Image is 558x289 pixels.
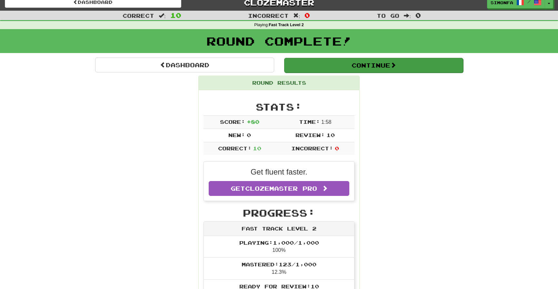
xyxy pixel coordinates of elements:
li: 100% [204,236,354,258]
span: : [293,13,300,18]
span: + 80 [247,119,259,125]
span: 1 : 58 [321,119,331,125]
span: Correct [123,12,154,19]
span: 10 [170,11,181,19]
span: Time: [299,119,320,125]
h1: Round Complete! [2,35,556,48]
strong: Fast Track Level 2 [269,23,304,27]
li: 12.3% [204,257,354,280]
span: New: [228,132,245,138]
span: To go [377,12,399,19]
h2: Progress: [204,208,354,218]
span: 0 [415,11,421,19]
div: Fast Track Level 2 [204,222,354,236]
button: Continue [284,58,463,73]
span: Incorrect [248,12,289,19]
span: Mastered: 123 / 1,000 [242,261,316,267]
span: : [159,13,166,18]
span: Playing: 1,000 / 1,000 [239,240,319,246]
a: GetClozemaster Pro [209,181,349,196]
span: Score: [220,119,245,125]
a: Dashboard [95,58,274,72]
div: Round Results [199,76,359,90]
span: 0 [304,11,310,19]
span: Review: [295,132,325,138]
h2: Stats: [204,102,354,112]
span: Correct: [218,145,252,151]
span: Incorrect: [291,145,333,151]
span: : [404,13,411,18]
p: Get fluent faster. [209,166,349,177]
span: 10 [326,132,335,138]
span: 10 [253,145,261,151]
span: 0 [247,132,251,138]
span: 0 [335,145,339,151]
span: Clozemaster Pro [245,185,317,192]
